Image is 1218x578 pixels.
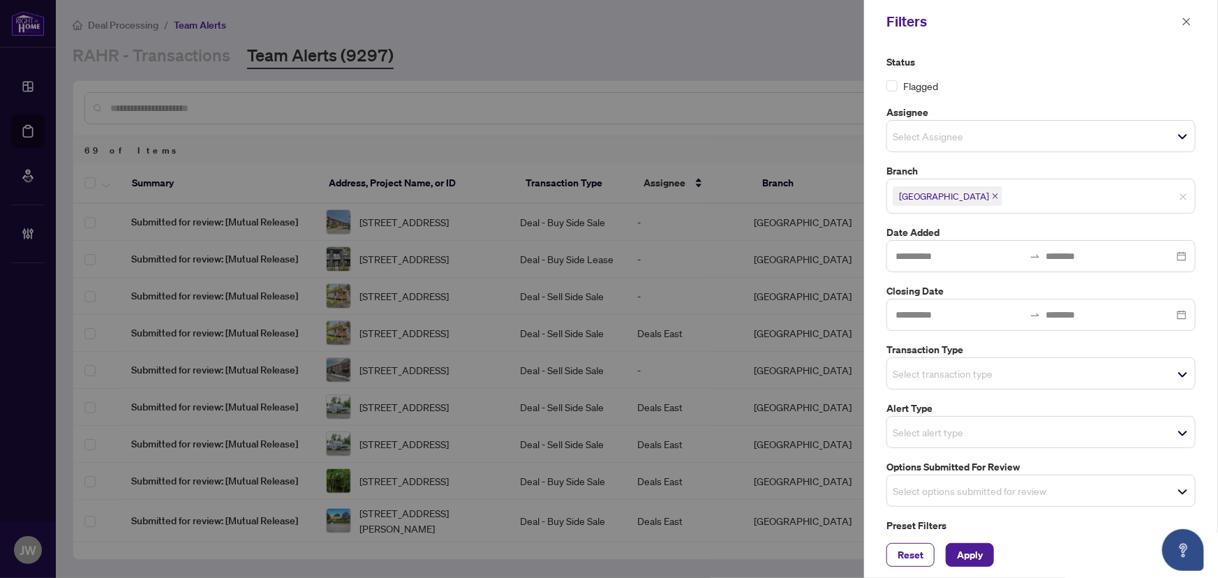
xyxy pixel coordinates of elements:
label: Branch [886,163,1196,179]
label: Options Submitted for Review [886,459,1196,475]
span: close [992,193,999,200]
span: Apply [957,544,983,566]
label: Date Added [886,225,1196,240]
span: close [1182,17,1191,27]
button: Reset [886,543,935,567]
span: to [1030,251,1041,262]
label: Assignee [886,105,1196,120]
label: Alert Type [886,401,1196,416]
span: close [1179,193,1187,201]
button: Open asap [1162,529,1204,571]
label: Preset Filters [886,518,1196,533]
span: Flagged [903,78,938,94]
span: to [1030,309,1041,320]
label: Closing Date [886,283,1196,299]
span: Reset [898,544,923,566]
button: Apply [946,543,994,567]
span: swap-right [1030,309,1041,320]
span: Durham [893,186,1002,206]
span: swap-right [1030,251,1041,262]
label: Status [886,54,1196,70]
label: Transaction Type [886,342,1196,357]
div: Filters [886,11,1178,32]
span: [GEOGRAPHIC_DATA] [899,189,989,203]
